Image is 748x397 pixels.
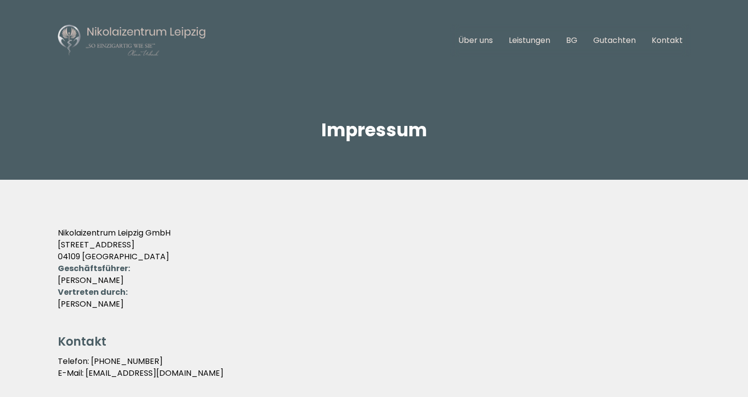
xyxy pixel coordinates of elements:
[58,356,691,379] p: Telefon: [PHONE_NUMBER] E-Mail: [EMAIL_ADDRESS][DOMAIN_NAME]
[593,35,636,46] a: Gutachten
[58,334,691,350] h2: Kontakt
[652,35,683,46] a: Kontakt
[58,263,691,286] p: [PERSON_NAME]
[566,35,577,46] a: BG
[58,286,128,298] strong: Vertreten durch:
[58,286,691,310] p: [PERSON_NAME]
[58,227,691,263] p: Nikolaizentrum Leipzig GmbH [STREET_ADDRESS] 04109 [GEOGRAPHIC_DATA]
[458,35,493,46] a: Über uns
[58,120,691,140] h1: Impressum
[58,24,206,57] img: Nikolaizentrum Leipzig Logo
[509,35,550,46] a: Leistungen
[58,263,130,274] strong: Geschäftsführer:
